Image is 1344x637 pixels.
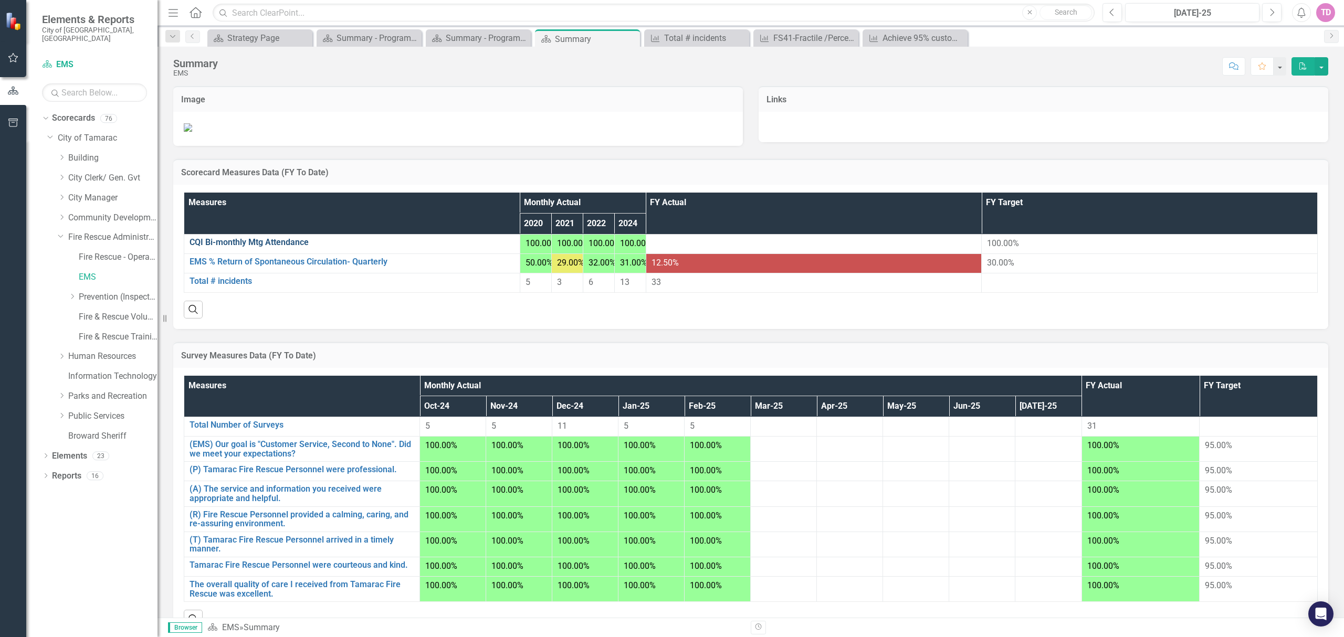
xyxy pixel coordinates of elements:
a: (A) The service and information you received were appropriate and helpful. [190,484,414,503]
span: 13 [620,277,629,287]
div: FS41-Fractile /Percentage of Fire Rescue Emergency Response Time (Dispatch to Arrival in 8 Minute... [773,31,856,45]
span: Elements & Reports [42,13,147,26]
h3: Survey Measures Data (FY To Date) [181,351,1320,360]
span: 3 [557,277,562,287]
span: 50.00% [526,258,553,268]
span: 5 [526,277,530,287]
span: 95.00% [1205,580,1232,590]
input: Search Below... [42,83,147,102]
span: 100.00% [624,536,656,546]
h3: Scorecard Measures Data (FY To Date) [181,168,1320,177]
span: Browser [168,622,202,633]
a: Summary - Program Description (4520) [428,31,528,45]
span: 100.00% [425,536,457,546]
span: 11 [558,421,567,431]
span: 100.00% [491,465,523,475]
span: 100.00% [558,536,590,546]
a: Prevention (Inspections) [79,291,157,303]
a: (T) Tamarac Fire Rescue Personnel arrived in a timely manner. [190,535,414,554]
span: 100.00% [624,511,656,521]
div: 16 [87,471,103,480]
h3: Image [181,95,735,104]
a: Fire Rescue - Operations [79,251,157,263]
span: 100.00% [690,536,722,546]
div: » [207,622,743,634]
span: 100.00% [491,485,523,495]
span: 32.00% [589,258,616,268]
a: (R) Fire Rescue Personnel provided a calming, caring, and re-assuring environment. [190,510,414,528]
span: 100.00% [620,238,652,248]
div: Achieve 95% customer satisfaction rating annually using the Fire Inspection and EMS customer survey. [883,31,965,45]
span: 100.00% [558,580,590,590]
span: 100.00% [425,440,457,450]
a: Strategy Page [210,31,310,45]
span: 100.00% [624,485,656,495]
div: 23 [92,451,109,460]
a: Human Resources [68,351,157,363]
a: FS41-Fractile /Percentage of Fire Rescue Emergency Response Time (Dispatch to Arrival in 8 Minute... [756,31,856,45]
span: 100.00% [425,485,457,495]
span: 95.00% [1205,536,1232,546]
span: 100.00% [690,561,722,571]
a: Fire & Rescue Training [79,331,157,343]
a: Total # incidents [647,31,747,45]
span: 100.00% [557,238,589,248]
span: 31.00% [620,258,647,268]
div: Total # incidents [664,31,747,45]
span: 100.00% [1087,536,1119,546]
span: 100.00% [425,561,457,571]
span: 100.00% [558,440,590,450]
span: 100.00% [491,536,523,546]
div: TD [1316,3,1335,22]
span: 33 [652,277,661,287]
a: EMS [79,271,157,283]
div: Strategy Page [227,31,310,45]
input: Search ClearPoint... [213,4,1095,22]
a: Total # incidents [190,277,514,286]
span: 100.00% [491,580,523,590]
a: Scorecards [52,112,95,124]
span: 100.00% [589,238,621,248]
a: Fire Rescue Administration [68,231,157,243]
small: City of [GEOGRAPHIC_DATA], [GEOGRAPHIC_DATA] [42,26,147,43]
span: 100.00% [425,580,457,590]
span: 100.00% [425,465,457,475]
span: 100.00% [491,511,523,521]
a: CQI Bi-monthly Mtg Attendance [190,238,514,247]
a: Tamarac Fire Rescue Personnel were courteous and kind. [190,560,414,570]
a: Parks and Recreation [68,390,157,402]
span: 31 [1087,421,1097,431]
div: Summary - Program Description (4501) [337,31,419,45]
span: 100.00% [690,485,722,495]
span: 5 [491,421,496,431]
a: Community Development [68,212,157,224]
div: Summary - Program Description (4520) [446,31,528,45]
span: 100.00% [690,440,722,450]
div: EMS [173,69,218,77]
span: 95.00% [1205,485,1232,495]
a: (P) Tamarac Fire Rescue Personnel were professional. [190,465,414,474]
span: 95.00% [1205,465,1232,475]
span: 29.00% [557,258,584,268]
span: 30.00% [987,258,1014,268]
span: 100.00% [1087,465,1119,475]
span: 100.00% [690,465,722,475]
span: 100.00% [558,465,590,475]
a: Information Technology [68,370,157,383]
span: 100.00% [1087,485,1119,495]
span: 100.00% [987,238,1019,248]
a: The overall quality of care I received from Tamarac Fire Rescue was excellent. [190,580,414,598]
span: Search [1055,8,1077,16]
span: 100.00% [624,465,656,475]
span: 100.00% [690,511,722,521]
span: 5 [624,421,628,431]
span: 100.00% [1087,440,1119,450]
span: 100.00% [425,511,457,521]
a: EMS % Return of Spontaneous Circulation- Quarterly [190,257,514,267]
span: 100.00% [624,440,656,450]
span: 100.00% [1087,580,1119,590]
h3: Links [766,95,1320,104]
span: 100.00% [690,580,722,590]
div: Summary [173,58,218,69]
a: City of Tamarac [58,132,157,144]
